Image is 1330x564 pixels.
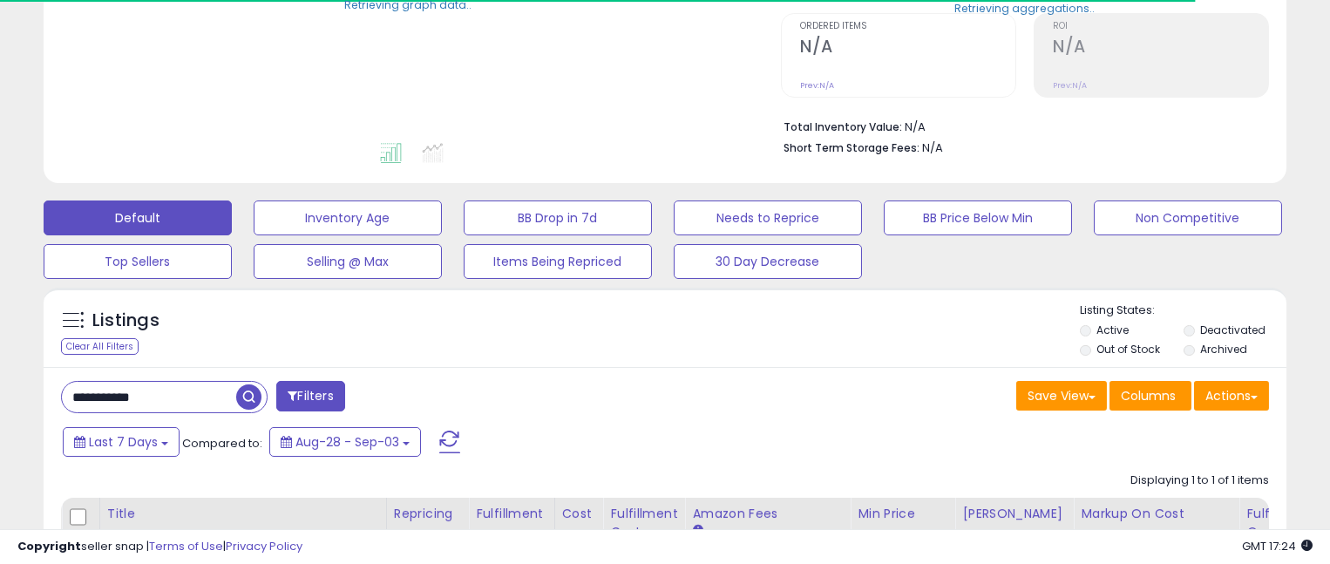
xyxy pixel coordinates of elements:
[1200,342,1247,357] label: Archived
[1246,505,1306,541] div: Fulfillable Quantity
[1194,381,1269,411] button: Actions
[1130,472,1269,489] div: Displaying 1 to 1 of 1 items
[254,244,442,279] button: Selling @ Max
[884,200,1072,235] button: BB Price Below Min
[1096,342,1160,357] label: Out of Stock
[269,427,421,457] button: Aug-28 - Sep-03
[476,505,546,523] div: Fulfillment
[182,435,262,452] span: Compared to:
[1200,323,1266,337] label: Deactivated
[276,381,344,411] button: Filters
[1096,323,1129,337] label: Active
[295,433,399,451] span: Aug-28 - Sep-03
[464,200,652,235] button: BB Drop in 7d
[1121,387,1176,404] span: Columns
[92,309,159,333] h5: Listings
[962,505,1066,523] div: [PERSON_NAME]
[63,427,180,457] button: Last 7 Days
[674,200,862,235] button: Needs to Reprice
[254,200,442,235] button: Inventory Age
[17,539,302,555] div: seller snap | |
[562,505,596,523] div: Cost
[226,538,302,554] a: Privacy Policy
[1242,538,1313,554] span: 2025-09-11 17:24 GMT
[17,538,81,554] strong: Copyright
[89,433,158,451] span: Last 7 Days
[1081,505,1232,523] div: Markup on Cost
[44,200,232,235] button: Default
[149,538,223,554] a: Terms of Use
[394,505,461,523] div: Repricing
[1109,381,1191,411] button: Columns
[61,338,139,355] div: Clear All Filters
[1080,302,1286,319] p: Listing States:
[44,244,232,279] button: Top Sellers
[692,505,843,523] div: Amazon Fees
[1016,381,1107,411] button: Save View
[1094,200,1282,235] button: Non Competitive
[107,505,379,523] div: Title
[858,505,947,523] div: Min Price
[674,244,862,279] button: 30 Day Decrease
[464,244,652,279] button: Items Being Repriced
[610,505,677,541] div: Fulfillment Cost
